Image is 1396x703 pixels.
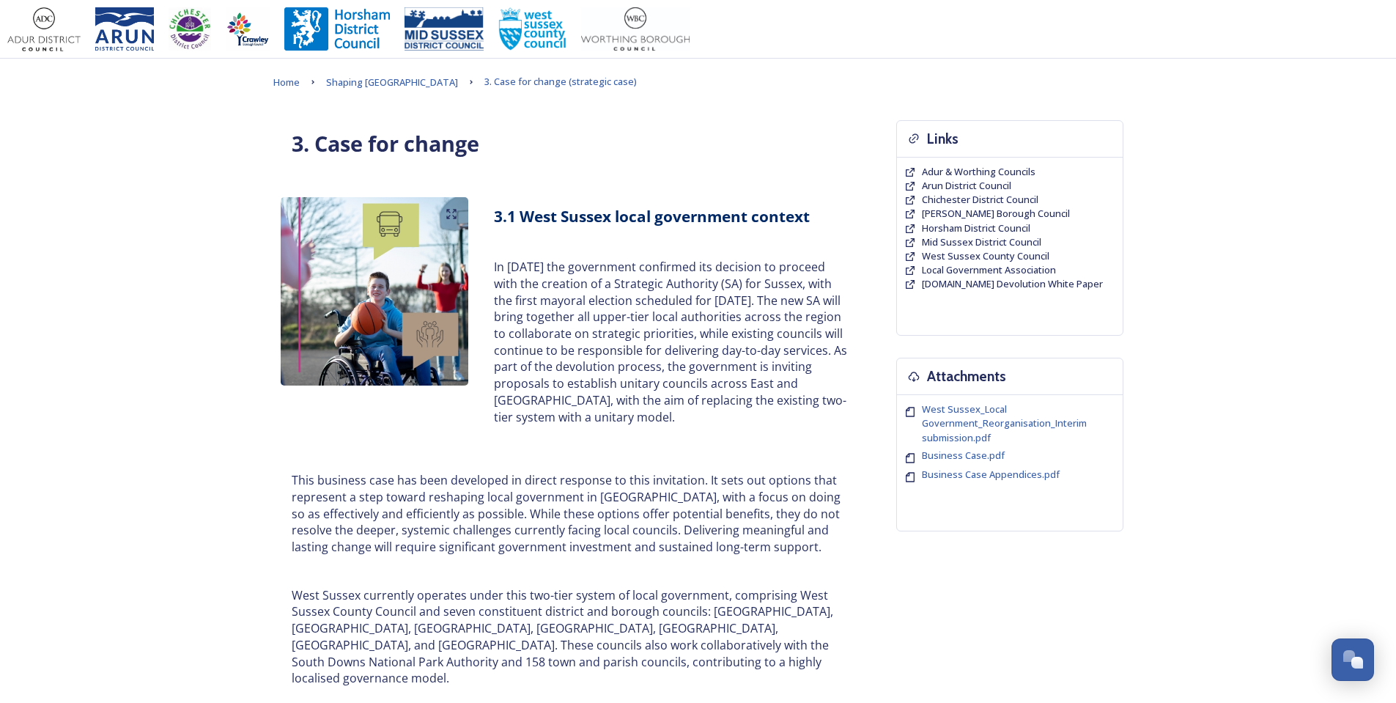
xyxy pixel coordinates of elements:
span: West Sussex County Council [922,249,1049,262]
button: Open Chat [1332,638,1374,681]
span: Mid Sussex District Council [922,235,1041,249]
span: Shaping [GEOGRAPHIC_DATA] [326,76,458,89]
span: [DOMAIN_NAME] Devolution White Paper [922,277,1103,290]
img: Crawley%20BC%20logo.jpg [226,7,270,51]
img: WSCCPos-Spot-25mm.jpg [498,7,567,51]
a: Shaping [GEOGRAPHIC_DATA] [326,73,458,91]
img: Horsham%20DC%20Logo.jpg [284,7,390,51]
span: Business Case.pdf [922,449,1005,462]
strong: 3. Case for change [292,129,479,158]
span: [PERSON_NAME] Borough Council [922,207,1070,220]
a: Horsham District Council [922,221,1030,235]
span: Arun District Council [922,179,1011,192]
span: West Sussex_Local Government_Reorganisation_Interim submission.pdf [922,402,1087,443]
h3: Attachments [927,366,1006,387]
a: West Sussex County Council [922,249,1049,263]
span: Chichester District Council [922,193,1038,206]
p: In [DATE] the government confirmed its decision to proceed with the creation of a Strategic Autho... [494,259,848,425]
span: Home [273,76,300,89]
span: Adur & Worthing Councils [922,165,1035,178]
h3: Links [927,128,959,150]
a: Mid Sussex District Council [922,235,1041,249]
img: CDC%20Logo%20-%20you%20may%20have%20a%20better%20version.jpg [169,7,211,51]
span: Local Government Association [922,263,1056,276]
span: Business Case Appendices.pdf [922,468,1060,481]
p: West Sussex currently operates under this two-tier system of local government, comprising West Su... [292,587,849,687]
img: Worthing_Adur%20%281%29.jpg [581,7,690,51]
a: Local Government Association [922,263,1056,277]
img: 150ppimsdc%20logo%20blue.png [405,7,484,51]
a: Home [273,73,300,91]
span: 3. Case for change (strategic case) [484,75,637,88]
img: Arun%20District%20Council%20logo%20blue%20CMYK.jpg [95,7,154,51]
img: Adur%20logo%20%281%29.jpeg [7,7,81,51]
a: Chichester District Council [922,193,1038,207]
a: Arun District Council [922,179,1011,193]
p: This business case has been developed in direct response to this invitation. It sets out options ... [292,472,849,556]
a: Adur & Worthing Councils [922,165,1035,179]
a: [DOMAIN_NAME] Devolution White Paper [922,277,1103,291]
a: [PERSON_NAME] Borough Council [922,207,1070,221]
strong: 3.1 ﻿West Sussex local government context [494,206,810,227]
